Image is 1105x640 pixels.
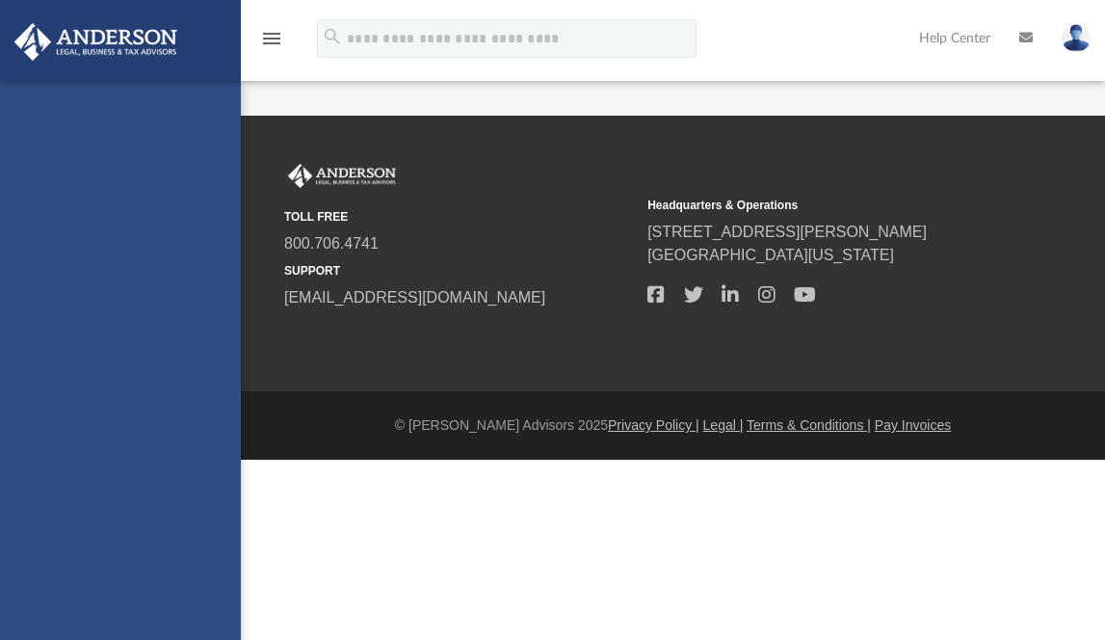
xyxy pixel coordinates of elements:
[608,417,699,433] a: Privacy Policy |
[647,197,997,214] small: Headquarters & Operations
[647,224,927,240] a: [STREET_ADDRESS][PERSON_NAME]
[747,417,871,433] a: Terms & Conditions |
[260,27,283,50] i: menu
[284,289,545,306] a: [EMAIL_ADDRESS][DOMAIN_NAME]
[875,417,951,433] a: Pay Invoices
[284,208,634,226] small: TOLL FREE
[1062,24,1091,52] img: User Pic
[322,26,343,47] i: search
[703,417,744,433] a: Legal |
[260,37,283,50] a: menu
[647,247,894,263] a: [GEOGRAPHIC_DATA][US_STATE]
[241,415,1105,436] div: © [PERSON_NAME] Advisors 2025
[9,23,183,61] img: Anderson Advisors Platinum Portal
[284,262,634,280] small: SUPPORT
[284,164,400,189] img: Anderson Advisors Platinum Portal
[284,235,379,252] a: 800.706.4741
